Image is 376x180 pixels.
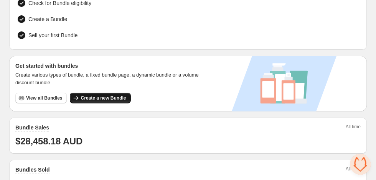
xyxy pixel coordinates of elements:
span: Sell your first Bundle [28,31,78,39]
div: Open chat [350,154,371,175]
span: Create various types of bundle, a fixed bundle page, a dynamic bundle or a volume discount bundle [15,71,203,87]
span: All time [346,124,361,132]
h2: Bundles Sold [15,166,49,173]
h2: Bundle Sales [15,124,49,131]
h3: Get started with bundles [15,62,203,70]
button: Create a new Bundle [70,93,130,103]
button: View all Bundles [15,93,67,103]
h1: $28,458.18 AUD [15,135,361,147]
span: Create a Bundle [28,15,67,23]
span: Create a new Bundle [81,95,126,101]
span: View all Bundles [26,95,62,101]
span: All time [346,166,361,174]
